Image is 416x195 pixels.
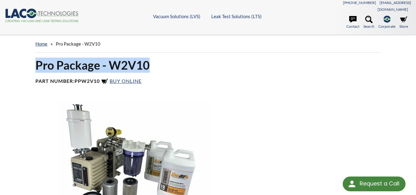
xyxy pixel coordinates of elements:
a: Leak Test Solutions (LTS) [211,14,262,19]
a: Search [363,16,374,29]
h1: Pro Package - W2V10 [35,58,381,73]
div: Request a Call [360,177,399,191]
a: [PHONE_NUMBER] [343,0,376,5]
div: Request a Call [343,177,406,191]
a: [EMAIL_ADDRESS][DOMAIN_NAME] [378,0,411,12]
a: Store [399,16,408,29]
span: Corporate [378,23,395,29]
a: Vacuum Solutions (LVS) [153,14,200,19]
span: Buy Online [110,78,142,84]
a: Contact [346,16,359,29]
a: home [35,41,47,47]
b: PPW2V10 [75,78,100,84]
a: Buy Online [101,78,142,84]
div: » [35,35,381,53]
h4: Part Number: [35,78,381,85]
span: Pro Package - W2V10 [56,41,100,47]
img: round button [347,179,357,189]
